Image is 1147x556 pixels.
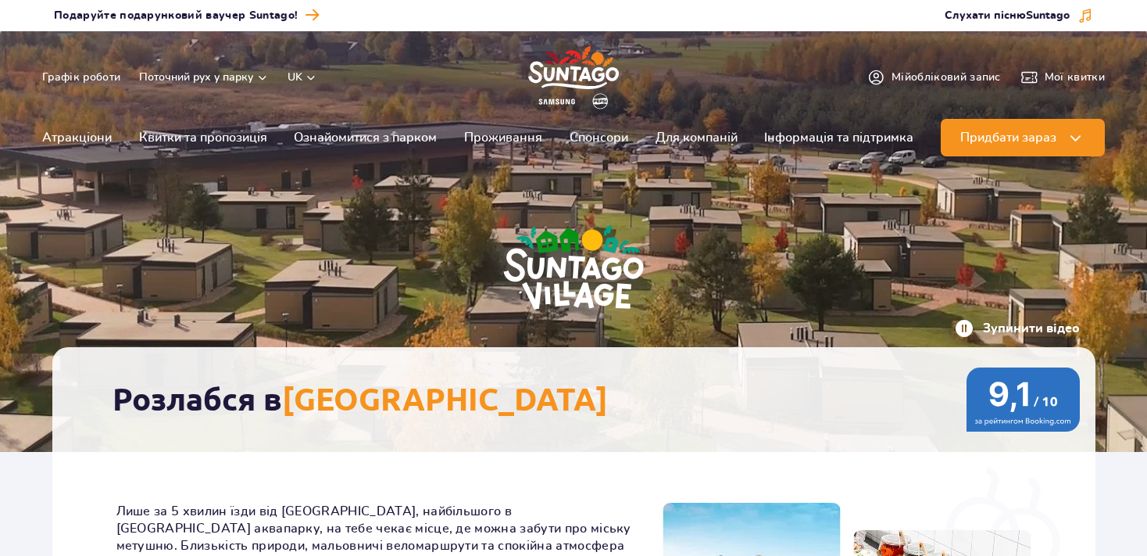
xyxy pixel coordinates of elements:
a: Мійобліковий запис [867,68,1001,87]
img: Suntago Village [441,164,706,374]
a: Ознайомитися з парком [294,119,437,156]
button: Зупинити відео [955,319,1080,338]
span: [GEOGRAPHIC_DATA] [282,382,608,417]
a: Атракціони [42,119,112,156]
span: Мої квитки [1045,70,1105,85]
a: Подаруйте подарунковий ваучер Suntago! [54,5,320,26]
a: Для компаній [656,119,738,156]
a: Графік роботи [42,70,120,85]
a: Інформація та підтримка [764,119,913,156]
span: Слухати пісню [945,8,1070,23]
button: Слухати піснюSuntago [945,8,1093,23]
span: Придбати зараз [960,131,1056,145]
a: Проживання [464,119,542,156]
a: Park of Poland [528,39,619,111]
img: 9,1/10 wg ocen z Booking.com [967,363,1080,436]
h2: Розлабся в [113,380,1051,419]
span: Подаруйте подарунковий ваучер Suntago! [54,8,298,23]
a: Квитки та пропозиція [139,119,267,156]
span: Suntago [1026,10,1070,21]
a: Спонсори [570,119,628,156]
span: Мій обліковий запис [892,70,1001,85]
button: Придбати зараз [941,119,1105,156]
a: Мої квитки [1020,68,1105,87]
button: uk [288,70,317,85]
button: Поточний рух у парку [139,71,269,84]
